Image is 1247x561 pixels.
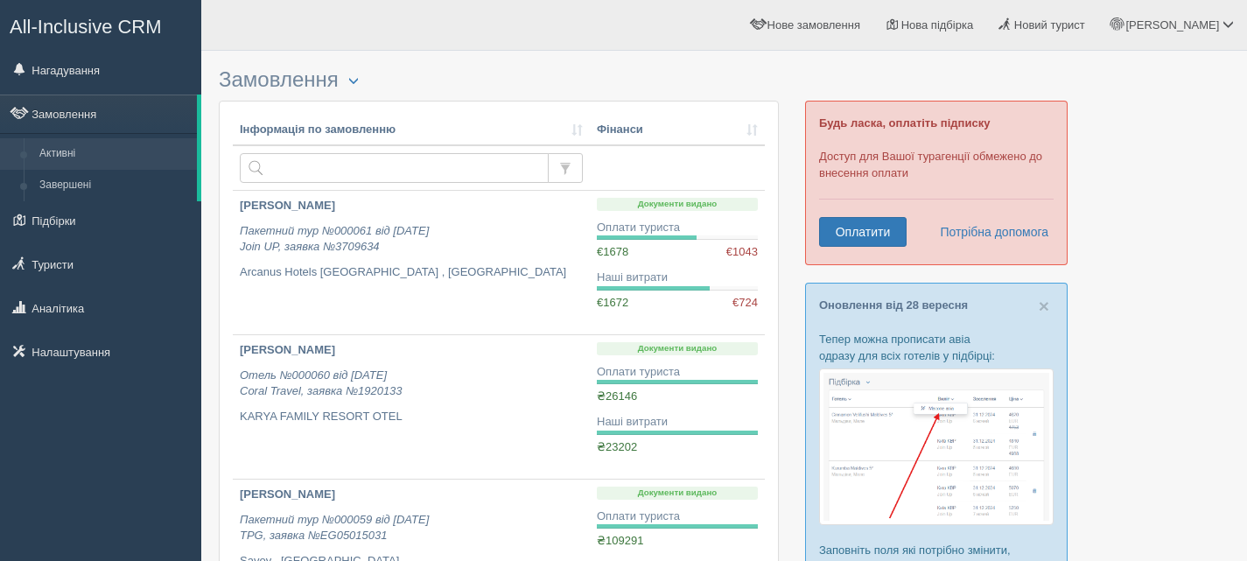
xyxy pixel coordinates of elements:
[240,153,549,183] input: Пошук за номером замовлення, ПІБ або паспортом туриста
[597,198,758,211] p: Документи видано
[1014,18,1085,32] span: Новий турист
[32,170,197,201] a: Завершені
[240,343,335,356] b: [PERSON_NAME]
[819,331,1054,364] p: Тепер можна прописати авіа одразу для всіх готелів у підбірці:
[597,364,758,381] div: Оплати туриста
[597,534,643,547] span: ₴109291
[726,244,758,261] span: €1043
[805,101,1068,265] div: Доступ для Вашої турагенції обмежено до внесення оплати
[32,138,197,170] a: Активні
[233,335,590,479] a: [PERSON_NAME] Отель №000060 від [DATE]Coral Travel, заявка №1920133 KARYA FAMILY RESORT OTEL
[10,16,162,38] span: All-Inclusive CRM
[819,217,907,247] a: Оплатити
[597,440,637,453] span: ₴23202
[219,68,779,92] h3: Замовлення
[597,508,758,525] div: Оплати туриста
[240,409,583,425] p: KARYA FAMILY RESORT OTEL
[240,224,429,254] i: Пакетний тур №000061 від [DATE] Join UP, заявка №3709634
[732,295,758,312] span: €724
[1,1,200,49] a: All-Inclusive CRM
[597,389,637,403] span: ₴26146
[597,270,758,286] div: Наші витрати
[597,487,758,500] p: Документи видано
[597,296,628,309] span: €1672
[597,122,758,138] a: Фінанси
[928,217,1049,247] a: Потрібна допомога
[597,220,758,236] div: Оплати туриста
[240,199,335,212] b: [PERSON_NAME]
[597,342,758,355] p: Документи видано
[819,368,1054,525] img: %D0%BF%D1%96%D0%B4%D0%B1%D1%96%D1%80%D0%BA%D0%B0-%D0%B0%D0%B2%D1%96%D0%B0-1-%D1%81%D1%80%D0%BC-%D...
[233,191,590,334] a: [PERSON_NAME] Пакетний тур №000061 від [DATE]Join UP, заявка №3709634 Arcanus Hotels [GEOGRAPHIC_...
[240,264,583,281] p: Arcanus Hotels [GEOGRAPHIC_DATA] , [GEOGRAPHIC_DATA]
[240,122,583,138] a: Інформація по замовленню
[1039,297,1049,315] button: Close
[240,487,335,501] b: [PERSON_NAME]
[1039,296,1049,316] span: ×
[240,513,429,543] i: Пакетний тур №000059 від [DATE] TPG, заявка №EG05015031
[819,298,968,312] a: Оновлення від 28 вересня
[901,18,974,32] span: Нова підбірка
[819,116,990,130] b: Будь ласка, оплатіть підписку
[597,245,628,258] span: €1678
[1125,18,1219,32] span: [PERSON_NAME]
[597,414,758,431] div: Наші витрати
[240,368,403,398] i: Отель №000060 від [DATE] Coral Travel, заявка №1920133
[767,18,860,32] span: Нове замовлення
